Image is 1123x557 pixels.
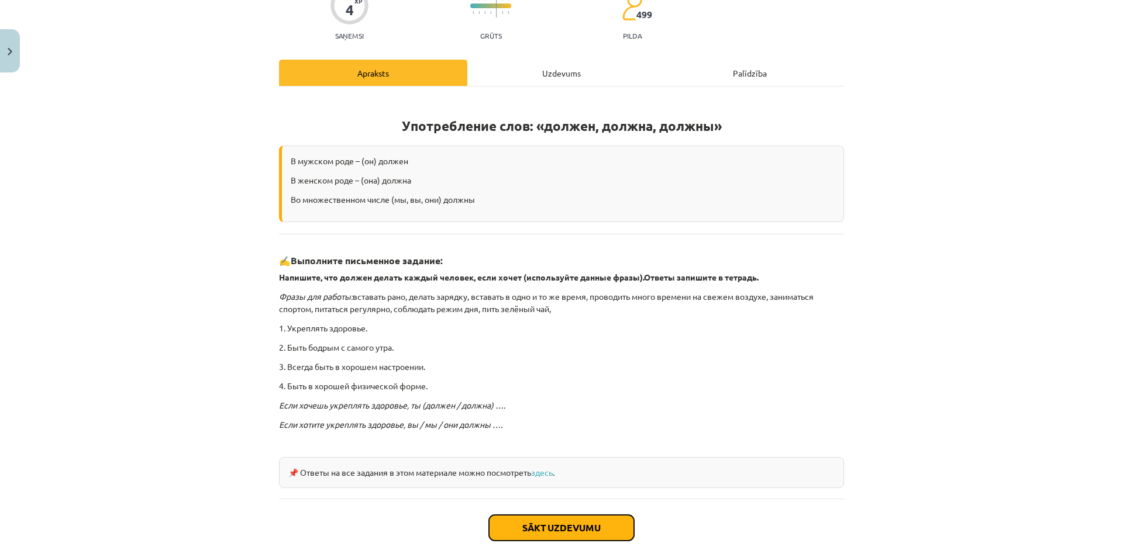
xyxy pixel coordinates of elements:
p: Grūts [480,32,502,40]
div: Apraksts [279,60,467,86]
img: icon-short-line-57e1e144782c952c97e751825c79c345078a6d821885a25fce030b3d8c18986b.svg [490,11,491,14]
img: icon-short-line-57e1e144782c952c97e751825c79c345078a6d821885a25fce030b3d8c18986b.svg [473,11,474,14]
img: icon-close-lesson-0947bae3869378f0d4975bcd49f059093ad1ed9edebbc8119c70593378902aed.svg [8,48,12,56]
i: Если хочешь укреплять здоровье, ты (должен / должна) …. [279,400,505,410]
p: Во множественном числе (мы, вы, они) должны [291,193,835,206]
a: здесь [531,467,553,478]
p: В мужском роде – (он) должен [291,155,835,167]
div: 📌 Ответы на все задания в этом материале можно посмотреть . [279,457,844,488]
i: Фразы для работы: [279,291,353,302]
p: pilda [623,32,642,40]
strong: Выполните письменное задание: [291,254,443,267]
p: 3. Всегда быть в хорошем настроении. [279,361,844,373]
button: Sākt uzdevumu [489,515,634,541]
p: 1. Укреплять здоровье. [279,322,844,334]
span: 499 [636,9,652,20]
div: Uzdevums [467,60,656,86]
i: Если хотите укреплять здоровье, вы / мы / они должны …. [279,419,502,430]
img: icon-short-line-57e1e144782c952c97e751825c79c345078a6d821885a25fce030b3d8c18986b.svg [502,11,503,14]
div: 4 [346,2,354,18]
img: icon-short-line-57e1e144782c952c97e751825c79c345078a6d821885a25fce030b3d8c18986b.svg [508,11,509,14]
p: вставать рано, делать зарядку, вставать в одно и то же время, проводить много времени на свежем в... [279,290,844,315]
p: Saņemsi [330,32,368,40]
p: 4. Быть в хорошей физической форме. [279,380,844,392]
p: В женском роде – (она) должна [291,174,835,186]
p: 2. Быть бодрым с самого утра. [279,341,844,354]
div: Palīdzība [656,60,844,86]
img: icon-short-line-57e1e144782c952c97e751825c79c345078a6d821885a25fce030b3d8c18986b.svg [478,11,480,14]
img: icon-short-line-57e1e144782c952c97e751825c79c345078a6d821885a25fce030b3d8c18986b.svg [484,11,485,14]
h3: ✍️ [279,246,844,268]
strong: Ответы запишите в тетрадь. [644,272,759,282]
strong: Употребление слов: «должен, должна, должны» [402,117,722,134]
b: Напишите, что должен делать каждый человек, если хочет (используйте данные фразы). [279,272,644,282]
